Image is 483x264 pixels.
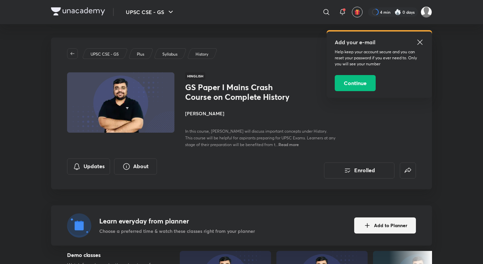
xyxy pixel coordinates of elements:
[99,227,255,235] p: Choose a preferred time & watch these classes right from your planner
[185,110,335,117] h4: [PERSON_NAME]
[67,251,158,259] h5: Demo classes
[114,158,157,175] button: About
[354,217,416,234] button: Add to Planner
[421,6,432,18] img: nope
[335,38,424,46] h5: Add your e-mail
[196,51,208,57] p: History
[67,158,110,175] button: Updates
[278,142,299,147] span: Read more
[137,51,144,57] p: Plus
[162,51,177,57] p: Syllabus
[185,82,295,102] h1: GS Paper I Mains Crash Course on Complete History
[335,49,424,67] p: Help keep your account secure and you can reset your password if you ever need to. Only you will ...
[51,7,105,15] img: Company Logo
[352,7,363,17] button: avatar
[394,9,401,15] img: streak
[354,9,360,15] img: avatar
[400,162,416,179] button: false
[161,51,179,57] a: Syllabus
[335,75,376,91] button: Continue
[99,216,255,226] h4: Learn everyday from planner
[195,51,210,57] a: History
[66,72,175,133] img: Thumbnail
[122,5,179,19] button: UPSC CSE - GS
[324,162,394,179] button: Enrolled
[185,129,335,147] span: In this course, [PERSON_NAME] will discuss important concepts under History. This course will be ...
[136,51,146,57] a: Plus
[51,7,105,17] a: Company Logo
[185,72,205,80] span: Hinglish
[91,51,119,57] p: UPSC CSE - GS
[90,51,120,57] a: UPSC CSE - GS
